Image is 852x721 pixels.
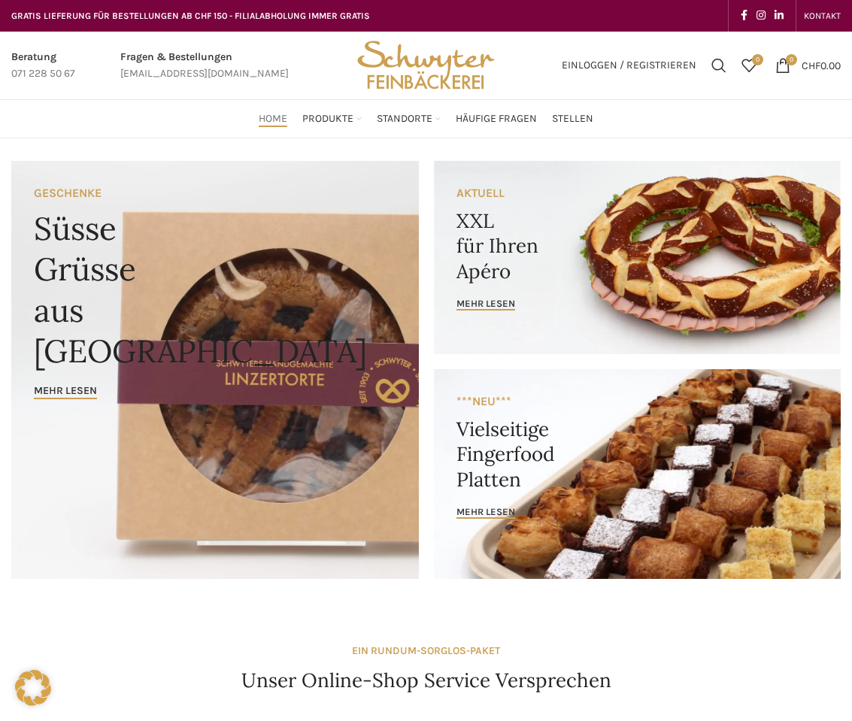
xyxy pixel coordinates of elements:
a: Home [259,104,287,134]
a: 0 [734,50,764,80]
span: KONTAKT [804,11,841,21]
a: Produkte [302,104,362,134]
span: Home [259,112,287,126]
a: Banner link [11,161,419,579]
span: CHF [802,59,820,71]
a: Banner link [434,369,841,579]
a: Häufige Fragen [456,104,537,134]
span: 0 [786,54,797,65]
h4: Unser Online-Shop Service Versprechen [241,667,611,694]
a: Stellen [552,104,593,134]
span: Einloggen / Registrieren [562,60,696,71]
span: Standorte [377,112,432,126]
span: 0 [752,54,763,65]
img: Bäckerei Schwyter [352,32,499,99]
a: 0 CHF0.00 [768,50,848,80]
span: Produkte [302,112,353,126]
a: Einloggen / Registrieren [554,50,704,80]
span: Stellen [552,112,593,126]
span: GRATIS LIEFERUNG FÜR BESTELLUNGEN AB CHF 150 - FILIALABHOLUNG IMMER GRATIS [11,11,370,21]
div: Main navigation [4,104,848,134]
a: Linkedin social link [770,5,788,26]
span: Häufige Fragen [456,112,537,126]
a: Site logo [352,58,499,71]
div: Secondary navigation [796,1,848,31]
bdi: 0.00 [802,59,841,71]
strong: EIN RUNDUM-SORGLOS-PAKET [352,644,500,657]
a: Facebook social link [736,5,752,26]
a: KONTAKT [804,1,841,31]
a: Infobox link [120,49,289,83]
a: Instagram social link [752,5,770,26]
a: Infobox link [11,49,75,83]
a: Banner link [434,161,841,354]
a: Standorte [377,104,441,134]
div: Meine Wunschliste [734,50,764,80]
a: Suchen [704,50,734,80]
